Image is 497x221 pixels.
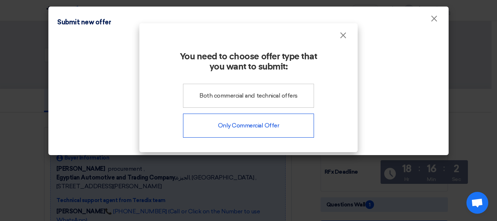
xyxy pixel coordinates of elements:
[183,84,314,108] div: Both commercial and technical offers
[339,30,347,44] span: ×
[151,52,346,72] h2: You need to choose offer type that you want to submit:
[466,192,488,214] div: Open chat
[334,28,353,43] button: Close
[183,114,314,138] div: Only Commercial Offer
